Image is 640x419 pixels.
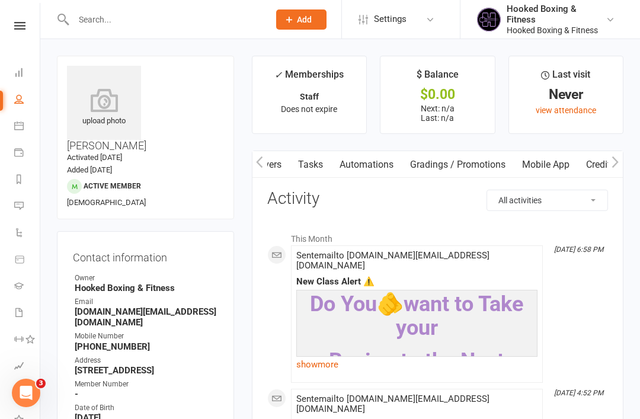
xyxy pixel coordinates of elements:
[14,140,41,167] a: Payments
[296,277,537,287] div: New Class Alert ⚠️
[75,273,218,284] div: Owner
[36,379,46,388] span: 3
[310,292,523,340] span: Do You🫵want to Take your
[507,4,606,25] div: Hooked Boxing & Fitness
[73,247,218,264] h3: Contact information
[391,104,484,123] p: Next: n/a Last: n/a
[507,25,606,36] div: Hooked Boxing & Fitness
[75,365,218,376] strong: [STREET_ADDRESS]
[297,15,312,24] span: Add
[14,247,41,274] a: Product Sales
[554,245,603,254] i: [DATE] 6:58 PM
[296,356,537,373] a: show more
[67,165,112,174] time: Added [DATE]
[75,306,218,328] strong: [DOMAIN_NAME][EMAIL_ADDRESS][DOMAIN_NAME]
[14,167,41,194] a: Reports
[14,114,41,140] a: Calendar
[14,87,41,114] a: People
[14,354,41,380] a: Assessments
[520,88,612,101] div: Never
[276,9,327,30] button: Add
[75,389,218,399] strong: -
[554,389,603,397] i: [DATE] 4:52 PM
[274,67,344,89] div: Memberships
[267,190,608,208] h3: Activity
[296,394,489,414] span: Sent email to [DOMAIN_NAME][EMAIL_ADDRESS][DOMAIN_NAME]
[67,88,141,127] div: upload photo
[75,283,218,293] strong: Hooked Boxing & Fitness
[67,66,224,152] h3: [PERSON_NAME]
[536,105,596,115] a: view attendance
[75,379,218,390] div: Member Number
[70,11,261,28] input: Search...
[12,379,40,407] iframe: Intercom live chat
[374,6,407,33] span: Settings
[290,151,331,178] a: Tasks
[75,296,218,308] div: Email
[75,341,218,352] strong: [PHONE_NUMBER]
[302,348,505,397] span: Boxing to the Next Level
[14,60,41,87] a: Dashboard
[391,88,484,101] div: $0.00
[402,151,514,178] a: Gradings / Promotions
[67,198,146,207] span: [DEMOGRAPHIC_DATA]
[267,226,608,245] li: This Month
[331,151,402,178] a: Automations
[75,355,218,366] div: Address
[541,67,590,88] div: Last visit
[296,250,489,271] span: Sent email to [DOMAIN_NAME][EMAIL_ADDRESS][DOMAIN_NAME]
[514,151,578,178] a: Mobile App
[274,69,282,81] i: ✓
[67,153,122,162] time: Activated [DATE]
[84,182,141,190] span: Active member
[281,104,337,114] span: Does not expire
[75,331,218,342] div: Mobile Number
[75,402,218,414] div: Date of Birth
[300,92,319,101] strong: Staff
[477,8,501,31] img: thumb_image1731986243.png
[417,67,459,88] div: $ Balance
